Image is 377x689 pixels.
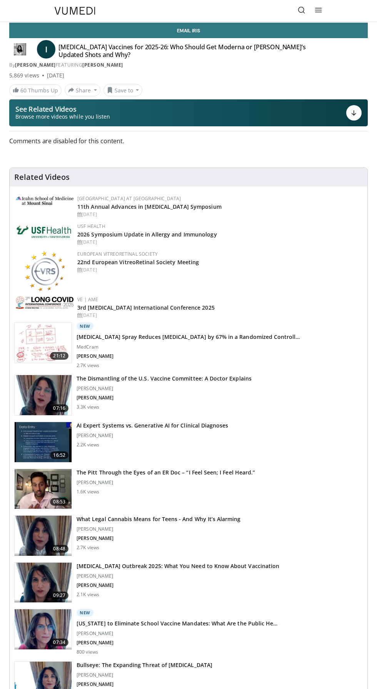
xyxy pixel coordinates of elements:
[15,422,72,462] img: 1bf82db2-8afa-4218-83ea-e842702db1c4.150x105_q85_crop-smart_upscale.jpg
[77,362,99,369] p: 2.7K views
[77,515,241,523] h3: What Legal Cannabis Means for Teens - And Why It’s Alarming
[77,312,361,319] div: [DATE]
[77,582,279,588] p: [PERSON_NAME]
[77,442,99,448] p: 2.2K views
[77,333,300,341] h3: [MEDICAL_DATA] Spray Reduces [MEDICAL_DATA] by 67% in a Randomized Controll…
[77,592,99,598] p: 2.1K views
[77,535,241,541] p: [PERSON_NAME]
[50,451,68,459] span: 16:52
[14,375,363,416] a: 07:16 The Dismantling of the U.S. Vaccine Committee: A Doctor Explains [PERSON_NAME] [PERSON_NAME...
[14,322,363,369] a: 21:12 New [MEDICAL_DATA] Spray Reduces [MEDICAL_DATA] by 67% in a Randomized Controll… MedCram [P...
[14,173,70,182] h4: Related Videos
[77,661,212,669] h3: Bullseye: The Expanding Threat of [MEDICAL_DATA]
[58,43,314,59] h4: [MEDICAL_DATA] Vaccines for 2025-26: Who Should Get Moderna or [PERSON_NAME]’s Updated Shots and ...
[77,620,277,627] h3: [US_STATE] to Eliminate School Vaccine Mandates: What Are the Public He…
[37,40,55,59] a: I
[9,99,368,126] button: See Related Videos Browse more videos while you listen
[77,545,99,551] p: 2.7K views
[15,375,72,415] img: 7c8bace3-7d44-4c76-8ab9-1c5727011bbe.150x105_q85_crop-smart_upscale.jpg
[14,562,363,603] a: 09:27 [MEDICAL_DATA] Outbreak 2025: What You Need to Know About Vaccination [PERSON_NAME] [PERSON...
[15,105,110,113] p: See Related Videos
[77,322,93,330] p: New
[65,84,100,96] button: Share
[77,672,212,678] p: [PERSON_NAME]
[50,545,68,553] span: 08:48
[77,195,181,202] a: [GEOGRAPHIC_DATA] at [GEOGRAPHIC_DATA]
[77,681,212,687] p: [PERSON_NAME]
[77,251,158,257] a: European VitreoRetinal Society
[77,296,98,303] a: VE | AME
[77,223,105,230] a: USF Health
[77,433,228,439] p: [PERSON_NAME]
[50,352,68,360] span: 21:12
[50,404,68,412] span: 07:16
[77,479,255,486] p: [PERSON_NAME]
[14,469,363,510] a: 08:53 The Pitt Through the Eyes of an ER Doc – “I Feel Seen; I Feel Heard.” [PERSON_NAME] 1.6K views
[9,43,31,55] img: Dr. Iris Gorfinkel
[15,563,72,603] img: 058664c7-5669-4641-9410-88c3054492ce.png.150x105_q85_crop-smart_upscale.png
[77,344,300,350] p: MedCram
[9,84,62,96] a: 60 Thumbs Up
[24,251,65,291] img: ee0f788f-b72d-444d-91fc-556bb330ec4c.png.150x105_q85_autocrop_double_scale_upscale_version-0.2.png
[77,562,279,570] h3: [MEDICAL_DATA] Outbreak 2025: What You Need to Know About Vaccination
[9,62,368,69] div: By FEATURING
[15,113,110,121] span: Browse more videos while you listen
[77,203,222,210] a: 11th Annual Advances in [MEDICAL_DATA] Symposium
[14,609,363,655] a: 07:34 New [US_STATE] to Eliminate School Vaccine Mandates: What Are the Public He… [PERSON_NAME] ...
[77,375,252,382] h3: The Dismantling of the U.S. Vaccine Committee: A Doctor Explains
[55,7,95,15] img: VuMedi Logo
[77,304,215,311] a: 3rd [MEDICAL_DATA] International Conference 2025
[77,211,361,218] div: [DATE]
[77,258,199,266] a: 22nd European VitreoRetinal Society Meeting
[16,196,73,205] img: 3aa743c9-7c3f-4fab-9978-1464b9dbe89c.png.150x105_q85_autocrop_double_scale_upscale_version-0.2.jpg
[77,353,300,359] p: [PERSON_NAME]
[77,649,98,655] p: 800 views
[16,223,73,240] img: 6ba8804a-8538-4002-95e7-a8f8012d4a11.png.150x105_q85_autocrop_double_scale_upscale_version-0.2.jpg
[15,323,72,363] img: 500bc2c6-15b5-4613-8fa2-08603c32877b.150x105_q85_crop-smart_upscale.jpg
[77,526,241,532] p: [PERSON_NAME]
[9,23,368,38] a: Email Iris
[77,386,252,392] p: [PERSON_NAME]
[50,639,68,646] span: 07:34
[15,609,72,649] img: f91db653-cf0b-4132-a976-682875a59ce6.png.150x105_q85_crop-smart_upscale.png
[77,267,361,273] div: [DATE]
[77,489,99,495] p: 1.6K views
[77,609,93,617] p: New
[77,395,252,401] p: [PERSON_NAME]
[50,498,68,506] span: 08:53
[16,296,73,309] img: a2792a71-925c-4fc2-b8ef-8d1b21aec2f7.png.150x105_q85_autocrop_double_scale_upscale_version-0.2.jpg
[14,515,363,556] a: 08:48 What Legal Cannabis Means for Teens - And Why It’s Alarming [PERSON_NAME] [PERSON_NAME] 2.7...
[77,573,279,579] p: [PERSON_NAME]
[77,231,217,238] a: 2026 Symposium Update in Allergy and Immunology
[82,62,123,68] a: [PERSON_NAME]
[77,630,277,637] p: [PERSON_NAME]
[77,469,255,476] h3: The Pitt Through the Eyes of an ER Doc – “I Feel Seen; I Feel Heard.”
[9,136,368,146] span: Comments are disabled for this content.
[14,422,363,463] a: 16:52 AI Expert Systems vs. Generative AI for Clinical Diagnoses [PERSON_NAME] 2.2K views
[103,84,143,96] button: Save to
[50,592,68,599] span: 09:27
[20,87,27,94] span: 60
[77,404,99,410] p: 3.3K views
[77,640,277,646] p: [PERSON_NAME]
[15,62,56,68] a: [PERSON_NAME]
[15,516,72,556] img: 20390ce0-b499-46f4-be2d-ffddb5070a9a.png.150x105_q85_crop-smart_upscale.png
[77,239,361,246] div: [DATE]
[77,422,228,429] h3: AI Expert Systems vs. Generative AI for Clinical Diagnoses
[47,72,64,79] div: [DATE]
[15,469,72,509] img: deacb99e-802d-4184-8862-86b5a16472a1.150x105_q85_crop-smart_upscale.jpg
[9,72,39,79] span: 5,869 views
